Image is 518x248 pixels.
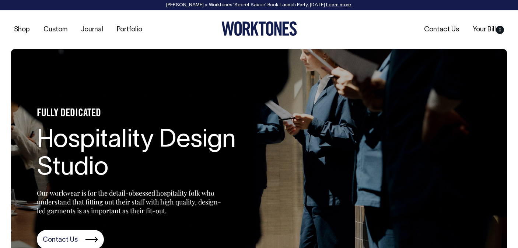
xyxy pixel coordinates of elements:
p: Our workwear is for the detail-obsessed hospitality folk who understand that fitting out their st... [37,189,221,215]
h4: FULLY DEDICATED [37,108,258,120]
span: 0 [496,26,504,34]
div: [PERSON_NAME] × Worktones ‘Secret Sauce’ Book Launch Party, [DATE]. . [7,3,511,8]
a: Journal [78,24,106,36]
a: Shop [11,24,33,36]
a: Custom [41,24,70,36]
a: Portfolio [114,24,145,36]
a: Learn more [326,3,351,7]
a: Your Bill0 [470,24,507,36]
h1: Hospitality Design Studio [37,127,258,182]
a: Contact Us [421,24,462,36]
